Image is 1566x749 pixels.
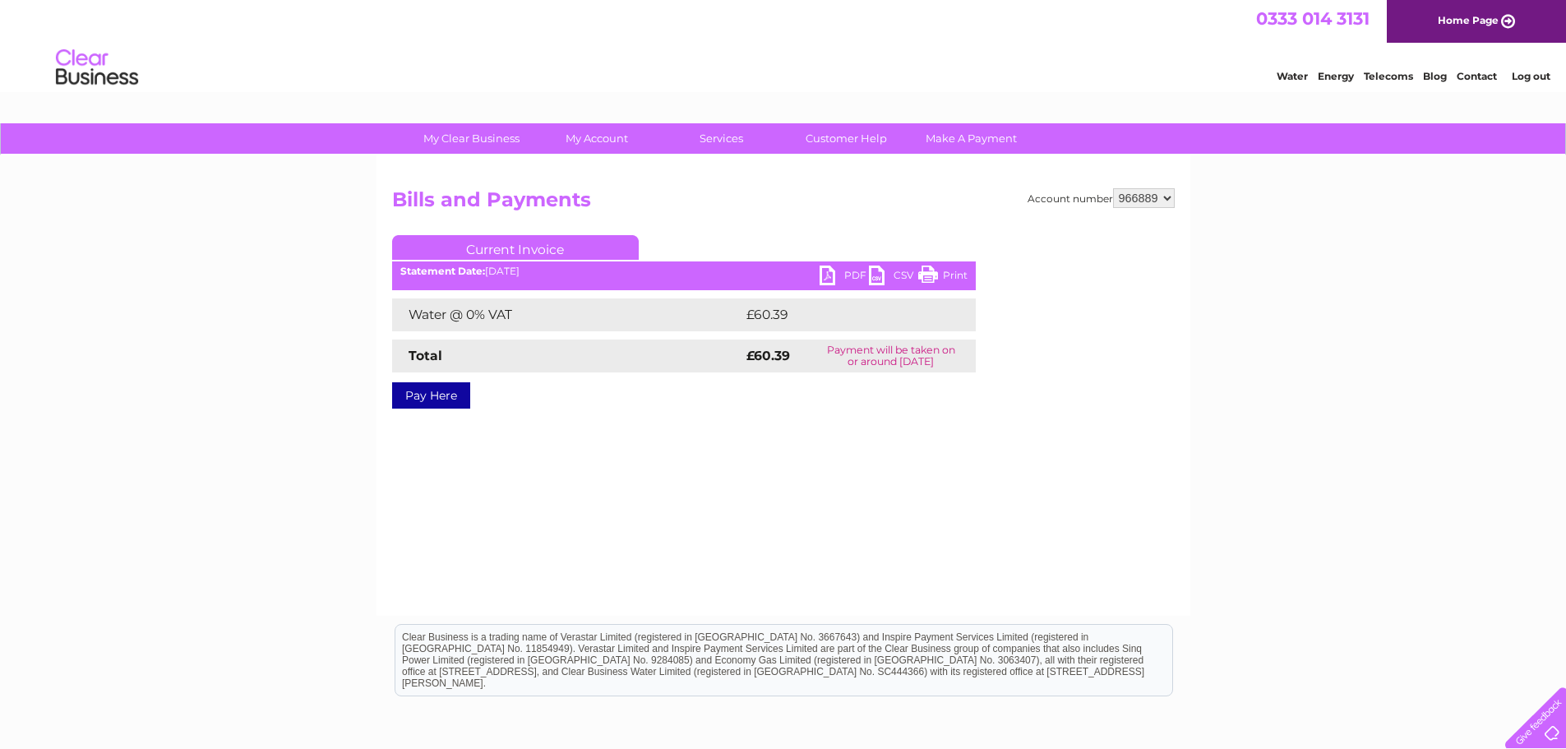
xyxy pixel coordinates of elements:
[392,298,742,331] td: Water @ 0% VAT
[1318,70,1354,82] a: Energy
[746,348,790,363] strong: £60.39
[820,266,869,289] a: PDF
[778,123,914,154] a: Customer Help
[55,43,139,93] img: logo.png
[529,123,664,154] a: My Account
[869,266,918,289] a: CSV
[409,348,442,363] strong: Total
[1457,70,1497,82] a: Contact
[903,123,1039,154] a: Make A Payment
[918,266,968,289] a: Print
[654,123,789,154] a: Services
[392,382,470,409] a: Pay Here
[392,266,976,277] div: [DATE]
[1364,70,1413,82] a: Telecoms
[806,340,976,372] td: Payment will be taken on or around [DATE]
[742,298,943,331] td: £60.39
[392,235,639,260] a: Current Invoice
[392,188,1175,220] h2: Bills and Payments
[1277,70,1308,82] a: Water
[1256,8,1370,29] a: 0333 014 3131
[395,9,1172,80] div: Clear Business is a trading name of Verastar Limited (registered in [GEOGRAPHIC_DATA] No. 3667643...
[404,123,539,154] a: My Clear Business
[1423,70,1447,82] a: Blog
[400,265,485,277] b: Statement Date:
[1512,70,1550,82] a: Log out
[1028,188,1175,208] div: Account number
